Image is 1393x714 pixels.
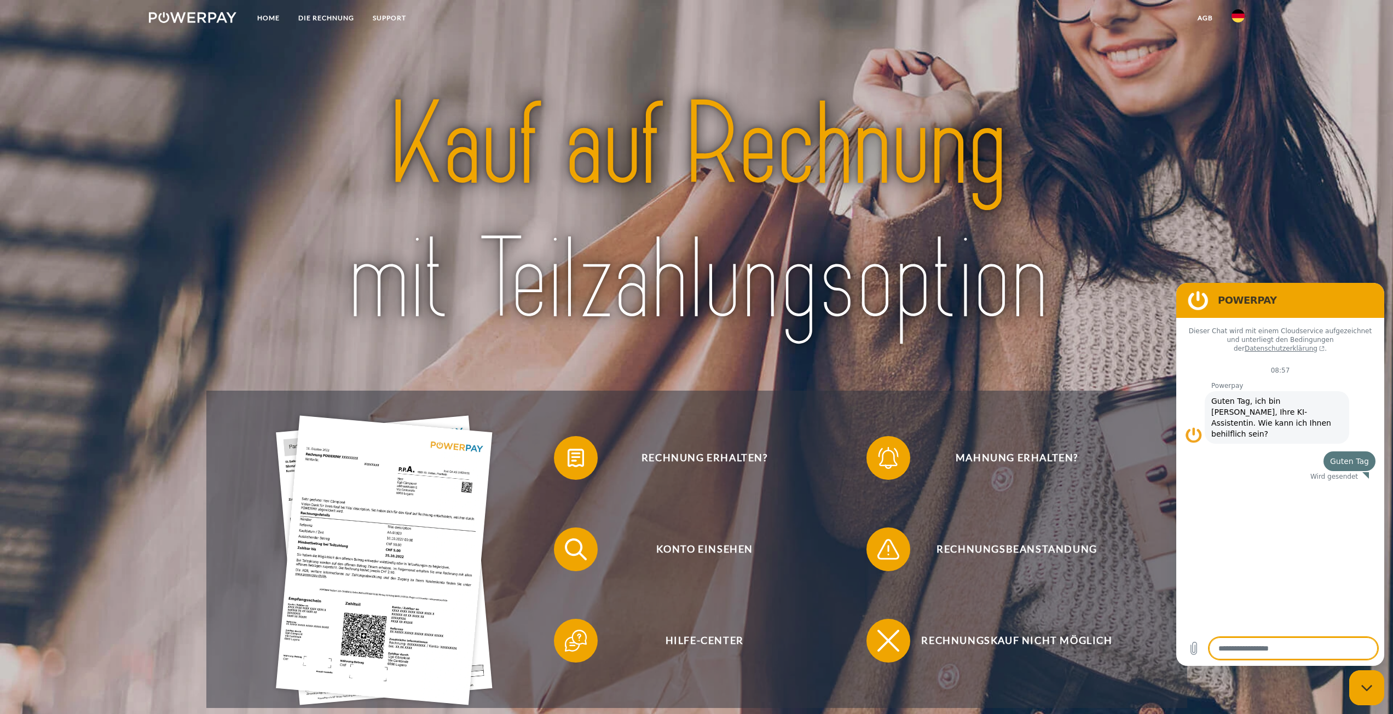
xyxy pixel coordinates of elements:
button: Konto einsehen [554,527,839,571]
img: logo-powerpay-white.svg [149,12,237,23]
span: Mahnung erhalten? [883,436,1151,480]
a: DIE RECHNUNG [289,8,363,28]
button: Rechnungskauf nicht möglich [866,619,1151,663]
a: SUPPORT [363,8,415,28]
a: Home [248,8,289,28]
img: single_invoice_powerpay_de.jpg [276,415,493,705]
img: qb_bill.svg [562,444,589,472]
span: Rechnungskauf nicht möglich [883,619,1151,663]
span: Rechnungsbeanstandung [883,527,1151,571]
button: Mahnung erhalten? [866,436,1151,480]
img: qb_warning.svg [875,536,902,563]
img: qb_help.svg [562,627,589,654]
span: Konto einsehen [570,527,839,571]
img: de [1232,9,1245,22]
button: Rechnung erhalten? [554,436,839,480]
span: Rechnung erhalten? [570,436,839,480]
button: Hilfe-Center [554,619,839,663]
iframe: Schaltfläche zum Öffnen des Messaging-Fensters; Konversation läuft [1349,670,1384,705]
img: qb_search.svg [562,536,589,563]
img: qb_bell.svg [875,444,902,472]
iframe: Messaging-Fenster [1176,283,1384,666]
button: Rechnungsbeanstandung [866,527,1151,571]
img: qb_close.svg [875,627,902,654]
a: agb [1188,8,1222,28]
img: title-powerpay_de.svg [263,72,1130,354]
span: Hilfe-Center [570,619,839,663]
